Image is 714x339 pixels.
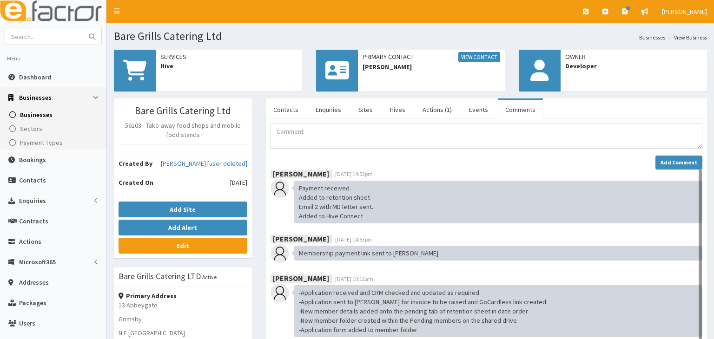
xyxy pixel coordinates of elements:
a: Events [462,100,496,119]
span: Bookings [19,156,46,164]
a: Sites [351,100,380,119]
div: Payment received. Added to retention sheet Email 2 with MD letter sent. Added to Hive Connect [294,181,703,223]
h3: Bare Grills Catering Ltd [119,105,247,116]
h1: Bare Grills Catering Ltd [114,30,707,42]
span: Businesses [20,111,53,119]
span: Hive [160,61,297,71]
small: Active [202,274,217,280]
textarea: Comment [271,124,703,149]
b: Created On [119,178,153,187]
a: Edit [119,238,247,254]
span: Contacts [19,176,46,184]
span: [DATE] 14:53pm [335,170,373,177]
a: Hives [383,100,413,119]
input: Search... [5,28,83,45]
p: 13 Abbeygate [119,300,247,310]
span: [PERSON_NAME] [662,7,707,16]
strong: Primary Address [119,292,177,300]
button: Add Alert [119,220,247,235]
span: Dashboard [19,73,51,81]
b: Created By [119,159,152,168]
div: -Application received and CRM checked and updated as required -Application sent to [PERSON_NAME] ... [294,285,703,337]
span: Users [19,319,35,327]
a: Payment Types [2,136,106,150]
span: [PERSON_NAME] [363,62,500,72]
a: Actions (1) [415,100,459,119]
span: Developer [565,61,702,71]
span: Owner [565,52,702,61]
span: Businesses [19,93,52,102]
span: Microsoft365 [19,258,56,266]
span: Payment Types [20,138,63,147]
b: Edit [177,241,189,250]
a: Contacts [266,100,306,119]
span: Addresses [19,278,49,287]
a: View Contact [458,52,500,62]
a: Enquiries [308,100,349,119]
strong: Add Comment [661,159,697,166]
a: Businesses [2,108,106,122]
div: Membership payment link sent to [PERSON_NAME]. [294,246,703,261]
a: Comments [498,100,543,119]
span: [DATE] 10:12am [335,275,373,282]
span: Packages [19,299,46,307]
b: [PERSON_NAME] [273,169,329,178]
span: [DATE] 14:53pm [335,236,373,243]
p: Grimsby [119,314,247,324]
button: Add Comment [655,156,702,169]
span: Services [160,52,297,61]
b: [PERSON_NAME] [273,234,329,243]
a: Sectors [2,122,106,136]
span: Enquiries [19,196,46,205]
b: [PERSON_NAME] [273,274,329,283]
p: N E [GEOGRAPHIC_DATA] [119,328,247,338]
span: Sectors [20,124,42,133]
a: [PERSON_NAME] [user deleted] [161,159,247,168]
span: Contracts [19,217,48,225]
p: 56103 - Take-away food shops and mobile food stands [119,121,247,139]
span: [DATE] [230,178,247,187]
a: Businesses [639,33,665,41]
h3: Bare Grills Catering LTD [119,272,201,280]
span: Primary Contact [363,52,500,62]
b: Add Alert [168,223,197,232]
b: Add Site [170,205,196,214]
li: View Business [665,33,707,41]
span: Actions [19,237,41,246]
